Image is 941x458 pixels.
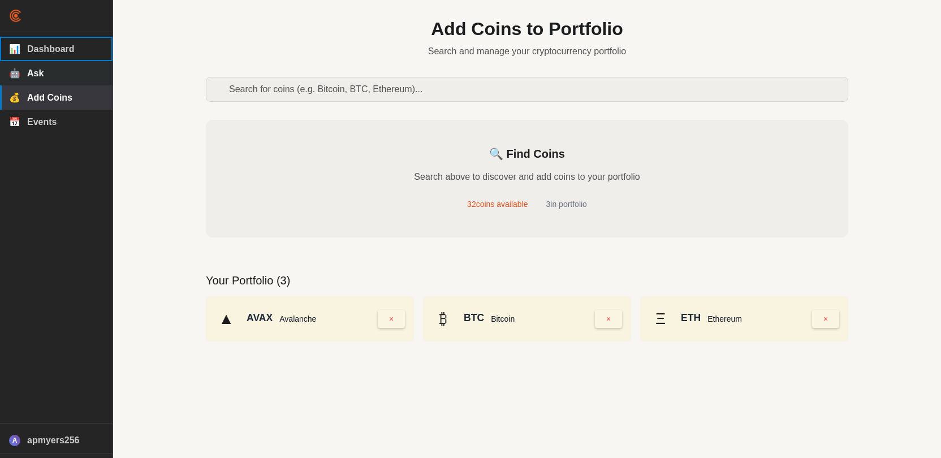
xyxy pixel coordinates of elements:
[9,68,20,79] span: 🤖
[9,44,20,54] span: 📊
[224,170,830,184] p: Search above to discover and add coins to your portfolio
[224,147,830,161] h3: 🔍 Find Coins
[467,198,528,210] span: 32 coins available
[206,18,848,40] h1: Add Coins to Portfolio
[432,306,455,332] span: ₿
[247,310,273,326] div: AVAX
[27,93,103,103] span: Add Coins
[206,44,848,59] p: Search and manage your cryptocurrency portfolio
[681,310,701,326] div: ETH
[378,310,405,328] button: ×
[9,116,20,127] span: 📅
[9,435,20,446] div: A
[27,68,103,79] span: Ask
[464,310,484,326] div: BTC
[812,310,839,328] button: ×
[546,198,587,210] span: 3 in portfolio
[595,310,622,328] button: ×
[27,435,103,446] span: apmyers256
[707,313,742,325] div: Ethereum
[649,306,672,332] span: Ξ
[206,274,848,287] h2: Your Portfolio ( 3 )
[279,313,316,325] div: Avalanche
[206,77,848,102] input: Search for coins (e.g. Bitcoin, BTC, Ethereum)...
[491,313,515,325] div: Bitcoin
[27,44,103,54] span: Dashboard
[9,92,20,103] span: 💰
[215,306,238,332] span: ▲
[27,117,103,127] span: Events
[9,9,23,23] img: Crust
